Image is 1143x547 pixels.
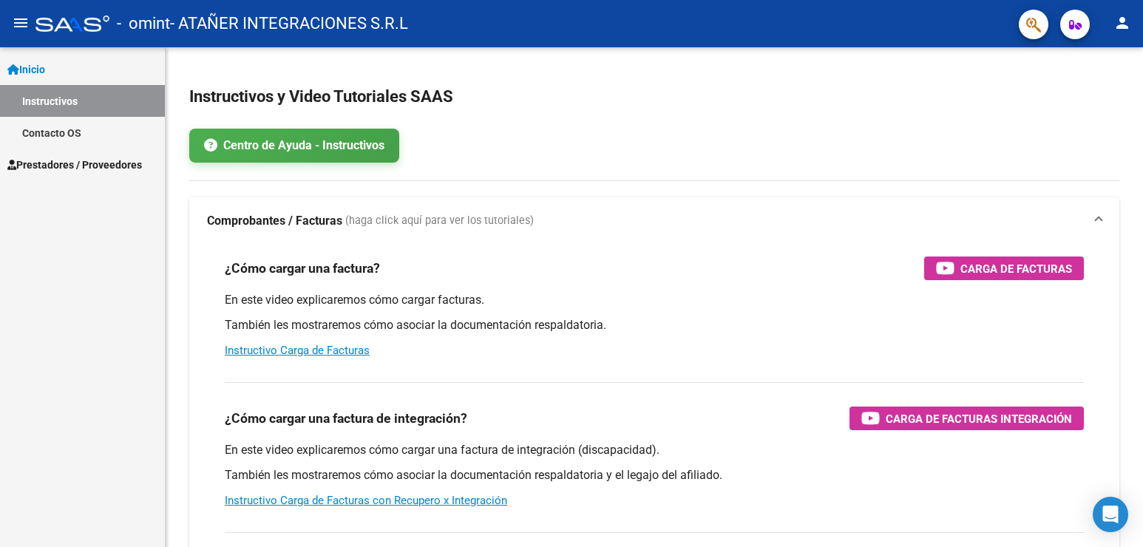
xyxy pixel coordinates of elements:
button: Carga de Facturas Integración [849,407,1084,430]
span: Prestadores / Proveedores [7,157,142,173]
p: También les mostraremos cómo asociar la documentación respaldatoria. [225,317,1084,333]
span: (haga click aquí para ver los tutoriales) [345,213,534,229]
mat-icon: menu [12,14,30,32]
span: Inicio [7,61,45,78]
mat-icon: person [1113,14,1131,32]
a: Instructivo Carga de Facturas [225,344,370,357]
a: Centro de Ayuda - Instructivos [189,129,399,163]
h3: ¿Cómo cargar una factura de integración? [225,408,467,429]
div: Open Intercom Messenger [1093,497,1128,532]
h2: Instructivos y Video Tutoriales SAAS [189,83,1119,111]
p: En este video explicaremos cómo cargar facturas. [225,292,1084,308]
strong: Comprobantes / Facturas [207,213,342,229]
span: - omint [117,7,170,40]
h3: ¿Cómo cargar una factura? [225,258,380,279]
p: También les mostraremos cómo asociar la documentación respaldatoria y el legajo del afiliado. [225,467,1084,483]
span: Carga de Facturas [960,259,1072,278]
p: En este video explicaremos cómo cargar una factura de integración (discapacidad). [225,442,1084,458]
mat-expansion-panel-header: Comprobantes / Facturas (haga click aquí para ver los tutoriales) [189,197,1119,245]
button: Carga de Facturas [924,256,1084,280]
span: - ATAÑER INTEGRACIONES S.R.L [170,7,408,40]
span: Carga de Facturas Integración [886,410,1072,428]
a: Instructivo Carga de Facturas con Recupero x Integración [225,494,507,507]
